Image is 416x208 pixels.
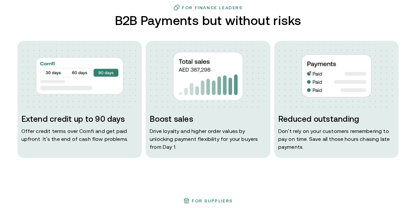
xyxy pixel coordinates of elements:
p: Don ' t rely on your customers remembering to pay on time. Save all those hours chasing late paym... [278,127,395,151]
h3: For Finance Leaders [182,5,242,10]
img: img [36,52,123,99]
img: img [302,54,372,97]
img: finance [183,197,190,204]
h3: Extend credit up to 90 days [21,114,138,124]
h3: For suppliers [192,198,233,203]
p: Drive loyalty and higher order values by unlocking payment flexibility for your buyers from Day 1. [150,127,266,151]
img: finance [173,4,180,11]
img: img [173,52,243,100]
img: dots [21,45,138,107]
h2: B2B Payments but without risks [112,13,304,28]
img: dots [278,45,395,107]
h3: Boost sales [150,114,266,124]
img: dots [150,45,266,107]
p: Offer credit terms over Comfi and get paid upfront. It’s the end of cash flow problems. [21,127,138,143]
h3: Reduced outstanding [278,114,395,124]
